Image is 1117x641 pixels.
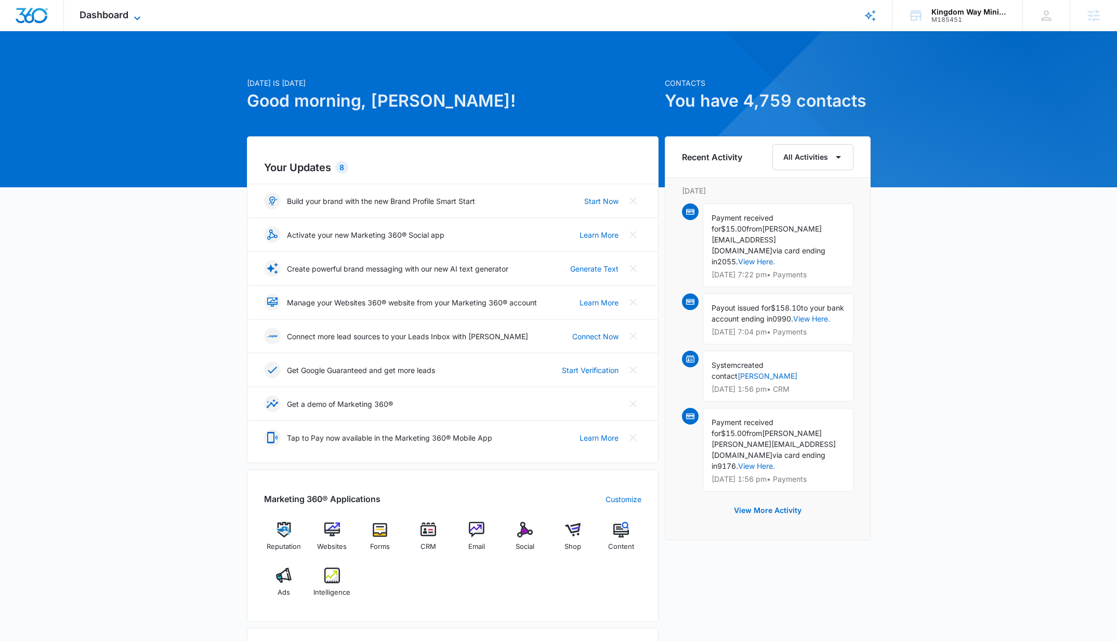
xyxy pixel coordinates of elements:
h1: You have 4,759 contacts [665,88,871,113]
p: [DATE] 1:56 pm • Payments [712,476,845,483]
button: Close [625,429,641,446]
p: Activate your new Marketing 360® Social app [287,229,444,240]
span: Dashboard [80,9,128,20]
h1: Good morning, [PERSON_NAME]! [247,88,659,113]
a: Websites [312,522,352,559]
a: Generate Text [570,263,619,274]
span: Forms [370,542,390,552]
p: Connect more lead sources to your Leads Inbox with [PERSON_NAME] [287,331,528,342]
p: Get Google Guaranteed and get more leads [287,365,435,376]
p: Contacts [665,78,871,88]
span: 0990. [772,314,793,323]
span: from [746,429,762,438]
span: [PERSON_NAME] [762,224,822,233]
a: Start Now [584,196,619,207]
button: Close [625,294,641,311]
button: All Activities [772,144,853,170]
a: Learn More [580,229,619,240]
p: [DATE] is [DATE] [247,78,659,88]
span: Payment received for [712,418,773,438]
h6: Recent Activity [682,151,742,163]
span: System [712,361,737,369]
span: Payout issued for [712,303,771,312]
a: Connect Now [572,331,619,342]
a: Social [505,522,545,559]
p: Tap to Pay now available in the Marketing 360® Mobile App [287,432,492,443]
p: [DATE] 7:04 pm • Payments [712,328,845,336]
button: Close [625,193,641,209]
p: [DATE] 1:56 pm • CRM [712,386,845,393]
span: [PERSON_NAME] [762,429,822,438]
a: View Here. [738,257,775,266]
a: CRM [409,522,449,559]
h2: Your Updates [264,160,641,175]
p: [DATE] 7:22 pm • Payments [712,271,845,278]
span: Social [516,542,534,552]
span: CRM [420,542,436,552]
a: Ads [264,568,304,605]
a: Customize [606,494,641,505]
span: [PERSON_NAME][EMAIL_ADDRESS][DOMAIN_NAME] [712,440,836,459]
span: $15.00 [721,224,746,233]
span: Payment received for [712,213,773,233]
a: Email [457,522,497,559]
button: Close [625,226,641,243]
span: Email [468,542,485,552]
a: Content [601,522,641,559]
h2: Marketing 360® Applications [264,493,380,505]
span: 9176. [717,461,738,470]
p: Create powerful brand messaging with our new AI text generator [287,263,508,274]
span: Reputation [267,542,301,552]
button: Close [625,328,641,344]
a: Intelligence [312,568,352,605]
span: created contact [712,361,764,380]
span: $158.10 [771,303,801,312]
div: account id [931,16,1007,23]
span: 2055. [717,257,738,266]
div: account name [931,8,1007,16]
span: $15.00 [721,429,746,438]
span: Shop [564,542,581,552]
button: Close [625,395,641,412]
a: Learn More [580,297,619,308]
a: View Here. [793,314,830,323]
button: Close [625,362,641,378]
a: Forms [360,522,400,559]
span: Intelligence [313,587,350,598]
a: Start Verification [562,365,619,376]
span: Content [608,542,634,552]
span: Websites [317,542,347,552]
p: Build your brand with the new Brand Profile Smart Start [287,196,475,207]
div: 8 [335,161,348,174]
a: Learn More [580,432,619,443]
a: Shop [553,522,593,559]
a: View Here. [738,461,775,470]
p: Manage your Websites 360® website from your Marketing 360® account [287,297,537,308]
a: Reputation [264,522,304,559]
p: Get a demo of Marketing 360® [287,399,393,409]
p: [DATE] [682,185,853,196]
button: Close [625,260,641,277]
span: [EMAIL_ADDRESS][DOMAIN_NAME] [712,235,776,255]
span: from [746,224,762,233]
span: Ads [278,587,290,598]
button: View More Activity [724,498,812,523]
a: [PERSON_NAME] [738,371,797,380]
